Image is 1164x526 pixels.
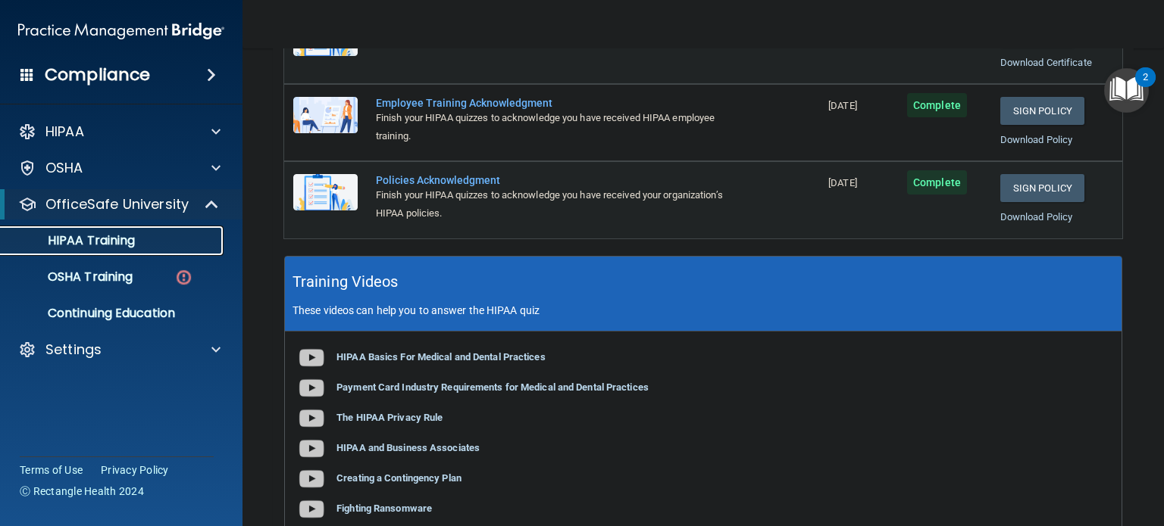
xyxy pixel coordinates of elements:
[336,442,480,453] b: HIPAA and Business Associates
[336,412,443,423] b: The HIPAA Privacy Rule
[376,97,743,109] div: Employee Training Acknowledgment
[10,306,217,321] p: Continuing Education
[296,464,327,494] img: gray_youtube_icon.38fcd6cc.png
[174,268,193,287] img: danger-circle.6113f641.png
[293,269,399,295] h5: Training Videos
[20,484,144,499] span: Ⓒ Rectangle Health 2024
[18,16,224,46] img: PMB logo
[1104,68,1149,113] button: Open Resource Center, 2 new notifications
[296,494,327,524] img: gray_youtube_icon.38fcd6cc.png
[45,195,189,213] p: OfficeSafe University
[336,472,462,484] b: Creating a Contingency Plan
[296,403,327,434] img: gray_youtube_icon.38fcd6cc.png
[1000,134,1073,145] a: Download Policy
[101,462,169,478] a: Privacy Policy
[376,186,743,223] div: Finish your HIPAA quizzes to acknowledge you have received your organization’s HIPAA policies.
[18,123,221,141] a: HIPAA
[10,233,135,248] p: HIPAA Training
[828,100,857,111] span: [DATE]
[336,351,546,363] b: HIPAA Basics For Medical and Dental Practices
[296,343,327,373] img: gray_youtube_icon.38fcd6cc.png
[1000,174,1084,202] a: Sign Policy
[1000,57,1092,68] a: Download Certificate
[293,304,1114,316] p: These videos can help you to answer the HIPAA quiz
[18,341,221,359] a: Settings
[296,434,327,464] img: gray_youtube_icon.38fcd6cc.png
[20,462,83,478] a: Terms of Use
[45,159,83,177] p: OSHA
[1000,211,1073,223] a: Download Policy
[45,341,102,359] p: Settings
[376,174,743,186] div: Policies Acknowledgment
[45,64,150,86] h4: Compliance
[828,177,857,188] span: [DATE]
[907,93,967,117] span: Complete
[376,109,743,145] div: Finish your HIPAA quizzes to acknowledge you have received HIPAA employee training.
[18,159,221,177] a: OSHA
[18,195,220,213] a: OfficeSafe University
[10,269,133,285] p: OSHA Training
[1000,97,1084,125] a: Sign Policy
[45,123,84,141] p: HIPAA
[907,170,967,195] span: Complete
[296,373,327,403] img: gray_youtube_icon.38fcd6cc.png
[336,381,649,393] b: Payment Card Industry Requirements for Medical and Dental Practices
[1143,77,1148,97] div: 2
[336,503,432,514] b: Fighting Ransomware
